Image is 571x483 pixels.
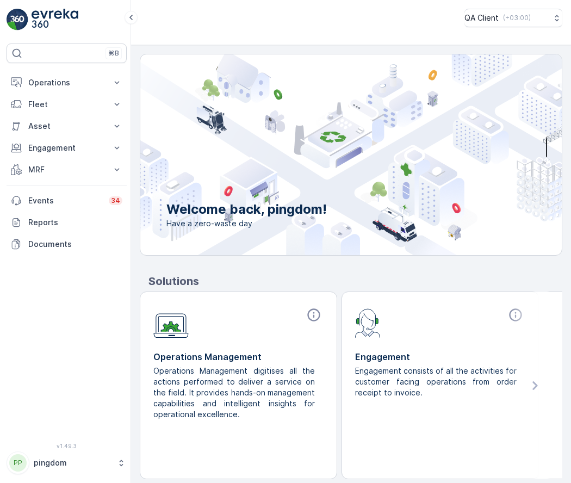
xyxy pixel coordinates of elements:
[28,143,105,153] p: Engagement
[503,14,531,22] p: ( +03:00 )
[7,451,127,474] button: PPpingdom
[355,307,381,338] img: module-icon
[166,201,327,218] p: Welcome back, pingdom!
[108,49,119,58] p: ⌘B
[7,115,127,137] button: Asset
[464,9,562,27] button: QA Client(+03:00)
[28,121,105,132] p: Asset
[7,443,127,449] span: v 1.49.3
[111,196,120,205] p: 34
[28,195,102,206] p: Events
[148,273,562,289] p: Solutions
[153,366,315,420] p: Operations Management digitises all the actions performed to deliver a service on the field. It p...
[7,94,127,115] button: Fleet
[28,77,105,88] p: Operations
[34,457,111,468] p: pingdom
[28,217,122,228] p: Reports
[7,159,127,181] button: MRF
[7,190,127,212] a: Events34
[464,13,499,23] p: QA Client
[166,218,327,229] span: Have a zero-waste day
[355,350,525,363] p: Engagement
[355,366,517,398] p: Engagement consists of all the activities for customer facing operations from order receipt to in...
[7,137,127,159] button: Engagement
[32,9,78,30] img: logo_light-DOdMpM7g.png
[91,54,562,255] img: city illustration
[7,212,127,233] a: Reports
[153,307,189,338] img: module-icon
[7,72,127,94] button: Operations
[9,454,27,472] div: PP
[153,350,324,363] p: Operations Management
[28,239,122,250] p: Documents
[7,9,28,30] img: logo
[28,99,105,110] p: Fleet
[7,233,127,255] a: Documents
[28,164,105,175] p: MRF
